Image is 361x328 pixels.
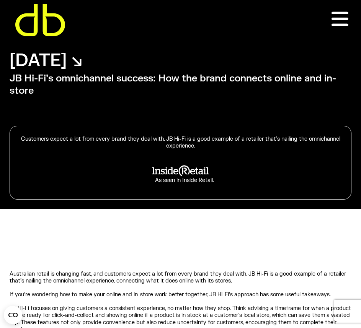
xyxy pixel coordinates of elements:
[20,136,341,149] div: Customers expect a lot from every brand they deal with. JB Hi-Fi is a good example of a retailer ...
[10,271,351,284] p: Australian retail is changing fast, and customers expect a lot from every brand they deal with. J...
[15,4,65,36] img: DB logo
[10,50,82,72] h1: [DATE] ↘︎
[10,72,351,97] h2: JB Hi-Fi’s omnichannel success: How the brand connects online and in-store
[10,291,351,298] p: If you’re wondering how to make your online and in-store work better together, JB Hi-Fi’s approac...
[4,306,22,324] button: Open CMP widget
[95,219,266,253] iframe: AudioNative ElevenLabs Player
[20,159,341,190] a: As seen in Inside Retail.
[147,177,214,184] div: As seen in Inside Retail.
